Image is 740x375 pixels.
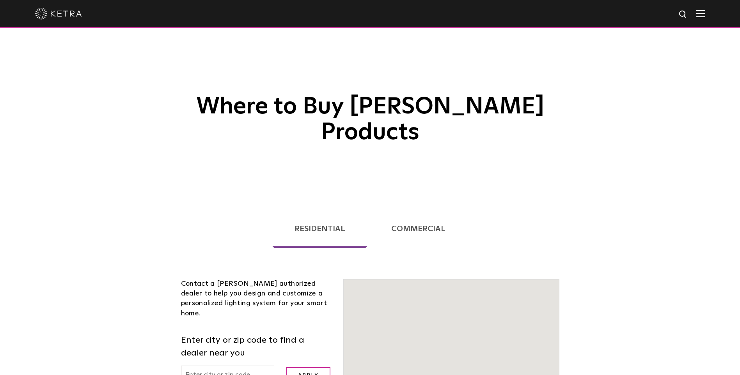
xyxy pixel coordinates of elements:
img: Hamburger%20Nav.svg [696,10,705,17]
img: ketra-logo-2019-white [35,8,82,19]
a: Residential [272,210,367,248]
label: Enter city or zip code to find a dealer near you [181,334,332,360]
a: Commercial [369,210,468,248]
h1: Where to Buy [PERSON_NAME] Products [175,35,565,145]
div: Contact a [PERSON_NAME] authorized dealer to help you design and customize a personalized lightin... [181,279,332,318]
img: search icon [678,10,688,19]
